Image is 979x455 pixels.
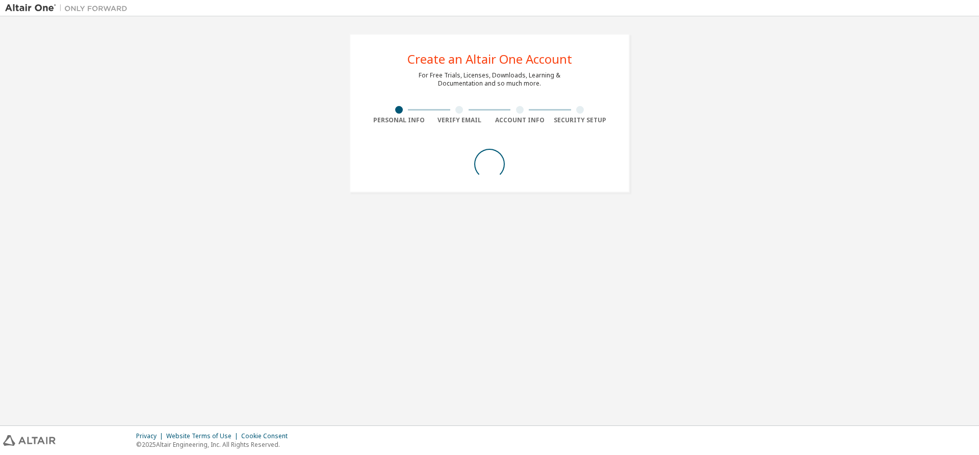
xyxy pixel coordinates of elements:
[407,53,572,65] div: Create an Altair One Account
[550,116,611,124] div: Security Setup
[136,440,294,449] p: © 2025 Altair Engineering, Inc. All Rights Reserved.
[369,116,429,124] div: Personal Info
[489,116,550,124] div: Account Info
[241,432,294,440] div: Cookie Consent
[5,3,133,13] img: Altair One
[419,71,560,88] div: For Free Trials, Licenses, Downloads, Learning & Documentation and so much more.
[3,435,56,446] img: altair_logo.svg
[429,116,490,124] div: Verify Email
[136,432,166,440] div: Privacy
[166,432,241,440] div: Website Terms of Use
